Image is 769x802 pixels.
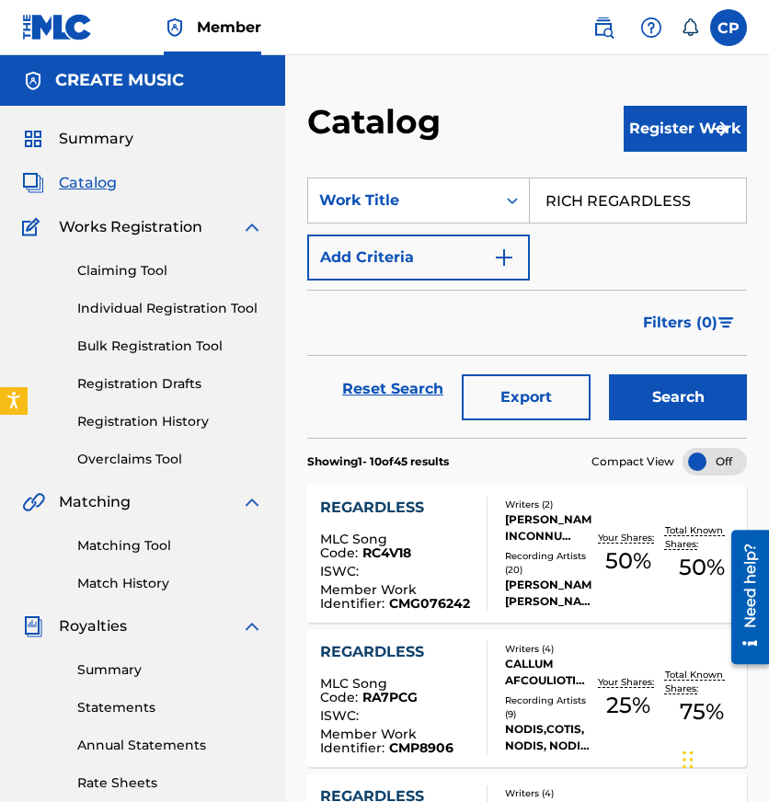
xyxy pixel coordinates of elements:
[77,698,263,717] a: Statements
[681,18,699,37] div: Notifications
[592,17,614,39] img: search
[197,17,261,38] span: Member
[585,9,622,46] a: Public Search
[505,656,592,689] div: CALLUM AFCOULIOTIS, SIDON NAKEN FARIS, [PERSON_NAME], [PERSON_NAME]
[77,773,263,793] a: Rate Sheets
[77,536,263,556] a: Matching Tool
[598,531,659,544] p: Your Shares:
[77,450,263,469] a: Overclaims Tool
[605,544,651,578] span: 50 %
[164,17,186,39] img: Top Rightsholder
[22,491,45,513] img: Matching
[606,689,650,722] span: 25 %
[22,216,46,238] img: Works Registration
[389,739,453,756] span: CMP8906
[643,312,717,334] span: Filters ( 0 )
[55,70,184,91] h5: CREATE MUSIC
[591,453,674,470] span: Compact View
[307,178,747,438] form: Search Form
[77,337,263,356] a: Bulk Registration Tool
[333,369,453,409] a: Reset Search
[710,118,732,140] img: f7272a7cc735f4ea7f67.svg
[598,675,659,689] p: Your Shares:
[320,726,417,756] span: Member Work Identifier :
[59,491,131,513] span: Matching
[320,563,363,579] span: ISWC :
[22,615,44,637] img: Royalties
[665,668,738,695] p: Total Known Shares:
[624,106,747,152] button: Register Work
[609,374,747,420] button: Search
[307,235,530,281] button: Add Criteria
[22,128,44,150] img: Summary
[77,736,263,755] a: Annual Statements
[320,497,472,519] div: REGARDLESS
[241,615,263,637] img: expand
[362,544,411,561] span: RC4V18
[505,693,592,721] div: Recording Artists ( 9 )
[77,412,263,431] a: Registration History
[241,491,263,513] img: expand
[59,615,127,637] span: Royalties
[22,128,133,150] a: SummarySummary
[717,522,769,670] iframe: Resource Center
[77,374,263,394] a: Registration Drafts
[493,246,515,269] img: 9d2ae6d4665cec9f34b9.svg
[505,549,592,577] div: Recording Artists ( 20 )
[389,595,470,612] span: CMG076242
[677,714,769,802] iframe: Chat Widget
[505,577,592,610] div: [PERSON_NAME], [PERSON_NAME], [PERSON_NAME], [PERSON_NAME], [PERSON_NAME]
[505,642,592,656] div: Writers ( 4 )
[320,707,363,724] span: ISWC :
[59,128,133,150] span: Summary
[307,101,450,143] h2: Catalog
[505,721,592,754] div: NODIS,COTIS, NODIS, NODIS, NODIS, NODIS
[505,511,592,544] div: [PERSON_NAME], INCONNU COMPOSITEUR AUTEUR
[22,70,44,92] img: Accounts
[77,574,263,593] a: Match History
[320,581,417,612] span: Member Work Identifier :
[680,695,724,728] span: 75 %
[632,300,747,346] button: Filters (0)
[718,317,734,328] img: filter
[320,531,387,561] span: MLC Song Code :
[307,453,449,470] p: Showing 1 - 10 of 45 results
[319,189,485,212] div: Work Title
[710,9,747,46] div: User Menu
[362,689,418,705] span: RA7PCG
[77,261,263,281] a: Claiming Tool
[320,641,472,663] div: REGARDLESS
[59,216,202,238] span: Works Registration
[679,551,725,584] span: 50 %
[505,498,592,511] div: Writers ( 2 )
[665,523,738,551] p: Total Known Shares:
[307,485,747,623] a: REGARDLESSMLC Song Code:RC4V18ISWC:Member Work Identifier:CMG076242Writers (2)[PERSON_NAME], INCO...
[77,660,263,680] a: Summary
[683,732,694,787] div: Drag
[59,172,117,194] span: Catalog
[22,14,93,40] img: MLC Logo
[307,629,747,767] a: REGARDLESSMLC Song Code:RA7PCGISWC:Member Work Identifier:CMP8906Writers (4)CALLUM AFCOULIOTIS, S...
[640,17,662,39] img: help
[22,172,44,194] img: Catalog
[241,216,263,238] img: expand
[633,9,670,46] div: Help
[320,675,387,705] span: MLC Song Code :
[505,786,592,800] div: Writers ( 4 )
[22,172,117,194] a: CatalogCatalog
[77,299,263,318] a: Individual Registration Tool
[462,374,591,420] button: Export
